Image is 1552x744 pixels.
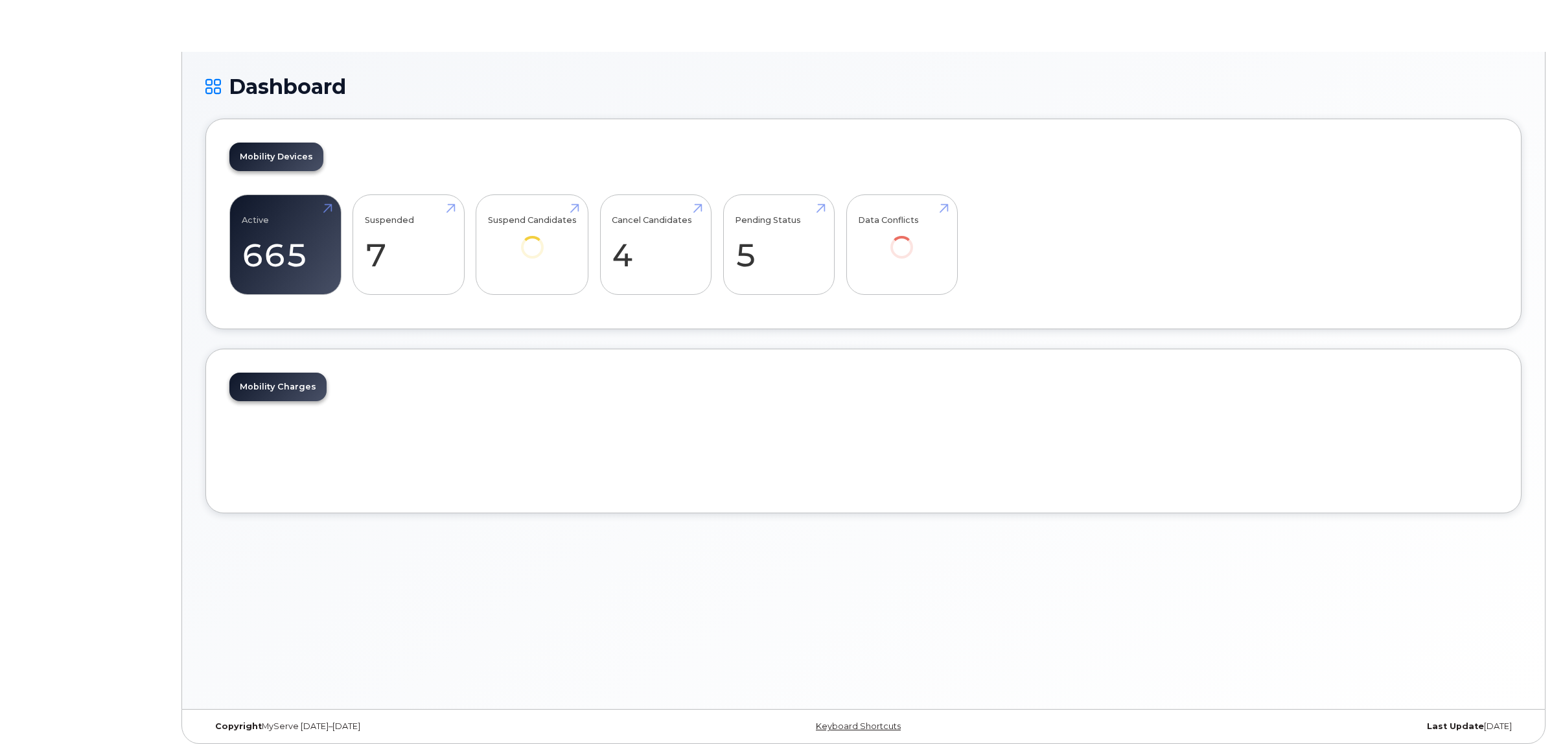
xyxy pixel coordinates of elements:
[215,721,262,731] strong: Copyright
[229,373,327,401] a: Mobility Charges
[205,721,644,732] div: MyServe [DATE]–[DATE]
[735,202,822,288] a: Pending Status 5
[1083,721,1522,732] div: [DATE]
[205,75,1522,98] h1: Dashboard
[612,202,699,288] a: Cancel Candidates 4
[242,202,329,288] a: Active 665
[365,202,452,288] a: Suspended 7
[229,143,323,171] a: Mobility Devices
[816,721,901,731] a: Keyboard Shortcuts
[858,202,945,277] a: Data Conflicts
[1427,721,1484,731] strong: Last Update
[488,202,577,277] a: Suspend Candidates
